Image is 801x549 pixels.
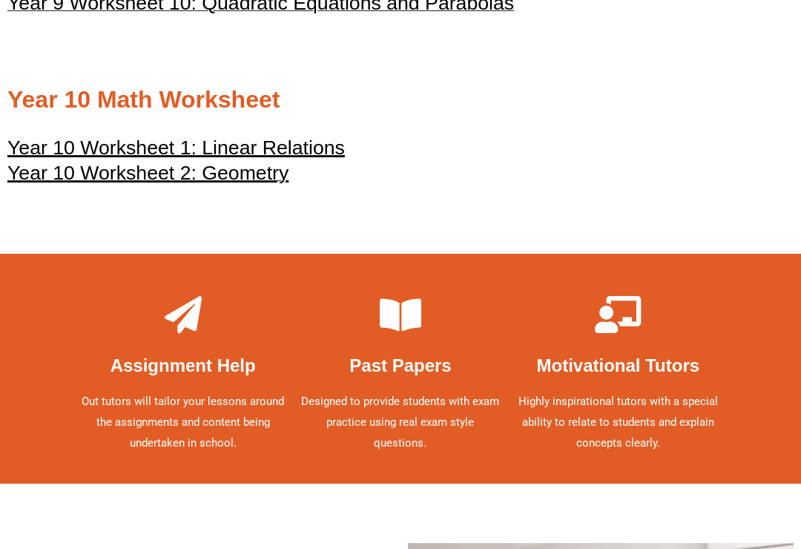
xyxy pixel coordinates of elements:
u: Year 10 Worksheet 1: Linear Relations [7,137,345,160]
a: Year 10 Worksheet 1: Linear Relations [7,144,345,159]
p: Highly inspirational tutors with a special ability to relate to students and explain concepts cle... [517,392,719,455]
u: Year 10 Worksheet 2: Geometry [7,162,289,185]
iframe: Chat Widget [547,381,801,549]
b: Past Papers [349,356,451,376]
h2: Year 10 Math Worksheet [7,85,794,116]
b: Assignment Help [111,356,256,376]
b: Motivational Tutors [537,356,700,376]
a: Year 10 Worksheet 2: Geometry [7,169,289,184]
p: Designed to provide students with exam practice using real exam style questions. [299,392,501,455]
p: Out tutors will tailor your lessons around the assignments and content being undertaken in school. [82,392,284,455]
